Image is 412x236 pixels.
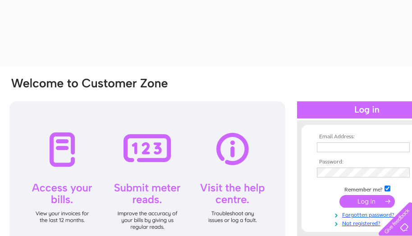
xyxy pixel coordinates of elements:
input: Submit [339,195,395,208]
